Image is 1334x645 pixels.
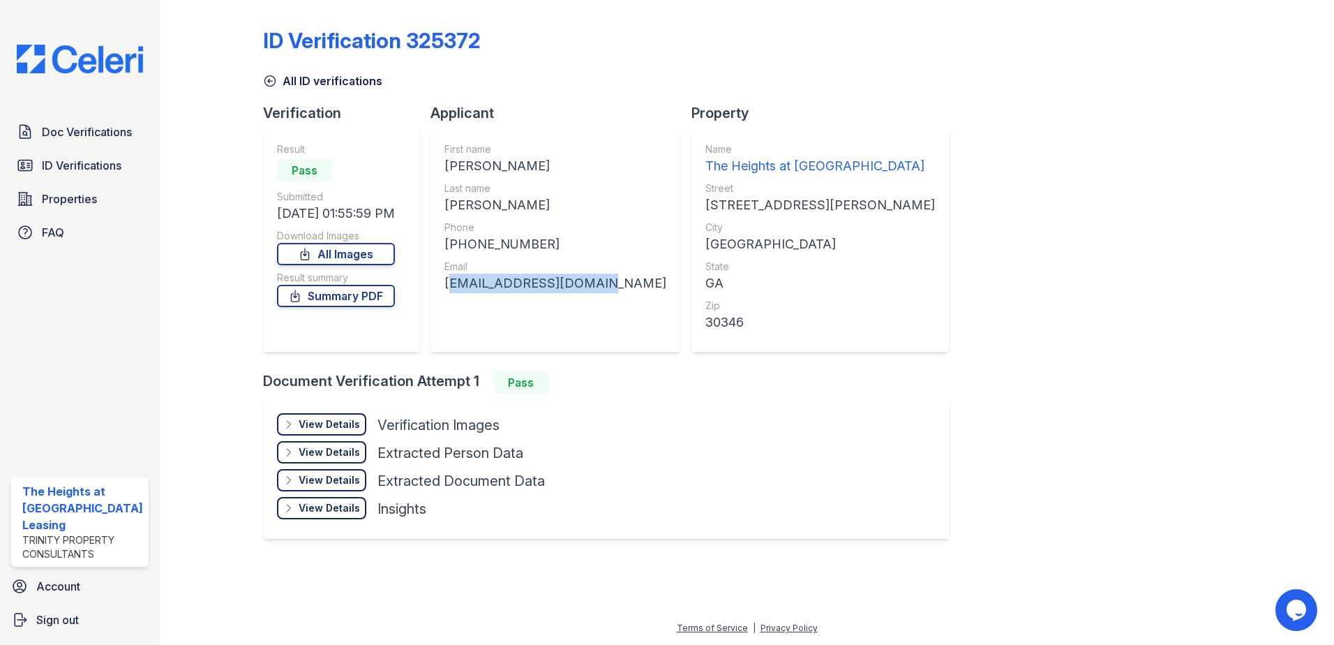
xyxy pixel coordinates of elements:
[6,45,154,73] img: CE_Logo_Blue-a8612792a0a2168367f1c8372b55b34899dd931a85d93a1a3d3e32e68fde9ad4.png
[22,483,143,533] div: The Heights at [GEOGRAPHIC_DATA] Leasing
[444,142,666,156] div: First name
[299,473,360,487] div: View Details
[263,103,430,123] div: Verification
[299,501,360,515] div: View Details
[11,151,149,179] a: ID Verifications
[6,572,154,600] a: Account
[42,157,121,174] span: ID Verifications
[277,142,395,156] div: Result
[277,229,395,243] div: Download Images
[705,299,935,313] div: Zip
[277,271,395,285] div: Result summary
[705,156,935,176] div: The Heights at [GEOGRAPHIC_DATA]
[299,417,360,431] div: View Details
[444,260,666,274] div: Email
[377,499,426,519] div: Insights
[444,274,666,293] div: [EMAIL_ADDRESS][DOMAIN_NAME]
[277,204,395,223] div: [DATE] 01:55:59 PM
[299,445,360,459] div: View Details
[377,415,500,435] div: Verification Images
[705,181,935,195] div: Street
[42,191,97,207] span: Properties
[42,124,132,140] span: Doc Verifications
[444,235,666,254] div: [PHONE_NUMBER]
[760,623,818,633] a: Privacy Policy
[705,142,935,156] div: Name
[277,159,333,181] div: Pass
[444,221,666,235] div: Phone
[705,260,935,274] div: State
[444,195,666,215] div: [PERSON_NAME]
[263,73,382,89] a: All ID verifications
[277,190,395,204] div: Submitted
[377,443,523,463] div: Extracted Person Data
[11,218,149,246] a: FAQ
[36,578,80,595] span: Account
[705,313,935,332] div: 30346
[277,285,395,307] a: Summary PDF
[263,371,960,394] div: Document Verification Attempt 1
[677,623,748,633] a: Terms of Service
[444,181,666,195] div: Last name
[263,28,481,53] div: ID Verification 325372
[705,274,935,293] div: GA
[430,103,691,123] div: Applicant
[493,371,549,394] div: Pass
[11,185,149,213] a: Properties
[705,142,935,176] a: Name The Heights at [GEOGRAPHIC_DATA]
[753,623,756,633] div: |
[277,243,395,265] a: All Images
[705,221,935,235] div: City
[1275,589,1320,631] iframe: chat widget
[11,118,149,146] a: Doc Verifications
[36,611,79,628] span: Sign out
[377,471,545,491] div: Extracted Document Data
[444,156,666,176] div: [PERSON_NAME]
[42,224,64,241] span: FAQ
[705,195,935,215] div: [STREET_ADDRESS][PERSON_NAME]
[705,235,935,254] div: [GEOGRAPHIC_DATA]
[691,103,960,123] div: Property
[6,606,154,634] a: Sign out
[22,533,143,561] div: Trinity Property Consultants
